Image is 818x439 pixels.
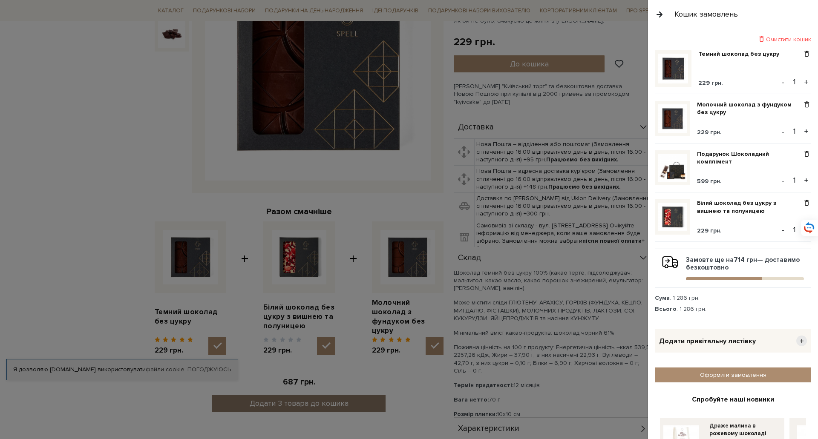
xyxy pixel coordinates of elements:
[779,76,787,89] button: -
[659,337,756,346] span: Додати привітальну листівку
[655,305,677,313] strong: Всього
[697,199,802,215] a: Білий шоколад без цукру з вишнею та полуницею
[658,203,687,231] img: Білий шоколад без цукру з вишнею та полуницею
[779,224,787,236] button: -
[655,35,811,43] div: Очистити кошик
[660,395,806,404] div: Спробуйте наші новинки
[734,256,757,264] b: 714 грн
[779,174,787,187] button: -
[697,129,722,136] span: 229 грн.
[655,367,811,382] a: Оформити замовлення
[658,154,687,182] img: Подарунок Шоколадний комплімент
[801,174,811,187] button: +
[674,9,738,19] div: Кошик замовлень
[801,125,811,138] button: +
[709,422,780,437] a: Драже малина в рожевому шоколаді
[655,305,811,313] div: : 1 286 грн.
[662,256,804,280] div: Замовте ще на — доставимо безкоштовно
[658,54,688,83] img: Темний шоколад без цукру
[801,76,811,89] button: +
[658,104,687,133] img: Молочний шоколад з фундуком без цукру
[697,227,722,234] span: 229 грн.
[796,336,807,346] span: +
[655,294,811,302] div: : 1 286 грн.
[697,101,802,116] a: Молочний шоколад з фундуком без цукру
[698,50,786,58] a: Темний шоколад без цукру
[779,125,787,138] button: -
[697,150,802,166] a: Подарунок Шоколадний комплімент
[655,294,670,301] strong: Сума
[697,178,722,185] span: 599 грн.
[698,79,723,86] span: 229 грн.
